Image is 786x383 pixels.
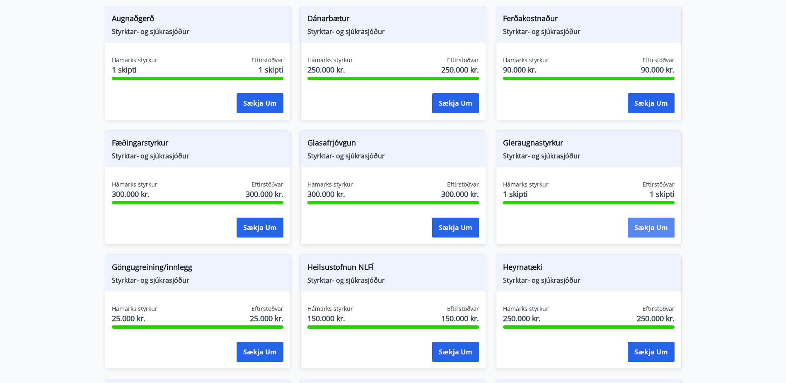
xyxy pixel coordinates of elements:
[503,56,549,64] span: Hámarks styrkur
[503,27,675,36] span: Styrktar- og sjúkrasjóður
[307,305,353,313] span: Hámarks styrkur
[503,276,675,285] span: Styrktar- og sjúkrasjóður
[307,151,479,160] span: Styrktar- og sjúkrasjóður
[503,180,549,189] span: Hámarks styrkur
[307,262,479,276] span: Heilsustofnun NLFÍ
[447,180,479,189] span: Eftirstöðvar
[503,305,549,313] span: Hámarks styrkur
[252,305,283,313] span: Eftirstöðvar
[112,56,157,64] span: Hámarks styrkur
[628,218,675,238] button: Sækja um
[628,342,675,362] button: Sækja um
[112,276,283,285] span: Styrktar- og sjúkrasjóður
[307,56,353,64] span: Hámarks styrkur
[307,64,353,75] span: 250.000 kr.
[250,313,283,324] span: 25.000 kr.
[112,180,157,189] span: Hámarks styrkur
[447,305,479,313] span: Eftirstöðvar
[112,305,157,313] span: Hámarks styrkur
[650,189,675,199] span: 1 skipti
[503,137,675,151] span: Gleraugnastyrkur
[503,262,675,276] span: Heyrnatæki
[307,313,353,324] span: 150.000 kr.
[237,342,283,362] button: Sækja um
[252,56,283,64] span: Eftirstöðvar
[643,305,675,313] span: Eftirstöðvar
[637,313,675,324] span: 250.000 kr.
[237,218,283,238] button: Sækja um
[112,64,157,75] span: 1 skipti
[237,93,283,113] button: Sækja um
[628,93,675,113] button: Sækja um
[112,189,157,199] span: 300.000 kr.
[643,56,675,64] span: Eftirstöðvar
[503,13,675,27] span: Ferðakostnaður
[112,137,283,151] span: Fæðingarstyrkur
[441,313,479,324] span: 150.000 kr.
[503,151,675,160] span: Styrktar- og sjúkrasjóður
[447,56,479,64] span: Eftirstöðvar
[441,189,479,199] span: 300.000 kr.
[252,180,283,189] span: Eftirstöðvar
[641,64,675,75] span: 90.000 kr.
[503,64,549,75] span: 90.000 kr.
[307,137,479,151] span: Glasafrjóvgun
[112,313,157,324] span: 25.000 kr.
[503,313,549,324] span: 250.000 kr.
[246,189,283,199] span: 300.000 kr.
[112,151,283,160] span: Styrktar- og sjúkrasjóður
[432,218,479,238] button: Sækja um
[307,276,479,285] span: Styrktar- og sjúkrasjóður
[112,27,283,36] span: Styrktar- og sjúkrasjóður
[307,13,479,27] span: Dánarbætur
[307,27,479,36] span: Styrktar- og sjúkrasjóður
[259,64,283,75] span: 1 skipti
[307,180,353,189] span: Hámarks styrkur
[112,13,283,27] span: Augnaðgerð
[643,180,675,189] span: Eftirstöðvar
[432,342,479,362] button: Sækja um
[441,64,479,75] span: 250.000 kr.
[432,93,479,113] button: Sækja um
[112,262,283,276] span: Göngugreining/innlegg
[307,189,353,199] span: 300.000 kr.
[503,189,549,199] span: 1 skipti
